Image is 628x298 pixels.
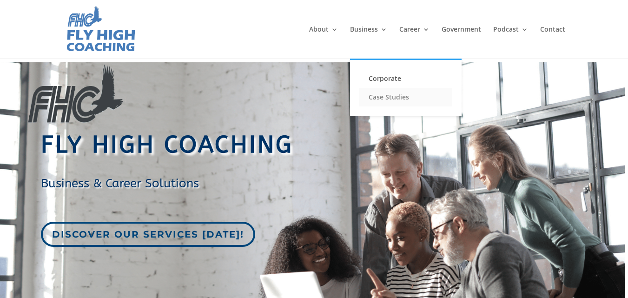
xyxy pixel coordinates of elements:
[309,26,338,59] a: About
[493,26,528,59] a: Podcast
[41,131,293,159] span: Fly High Coaching
[359,88,452,106] a: Case Studies
[41,176,199,191] span: Business & Career Solutions
[399,26,430,59] a: Career
[41,222,255,247] a: Discover our services [DATE]!
[359,69,452,88] a: Corporate
[65,5,136,54] img: Fly High Coaching
[540,26,565,59] a: Contact
[350,26,387,59] a: Business
[442,26,481,59] a: Government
